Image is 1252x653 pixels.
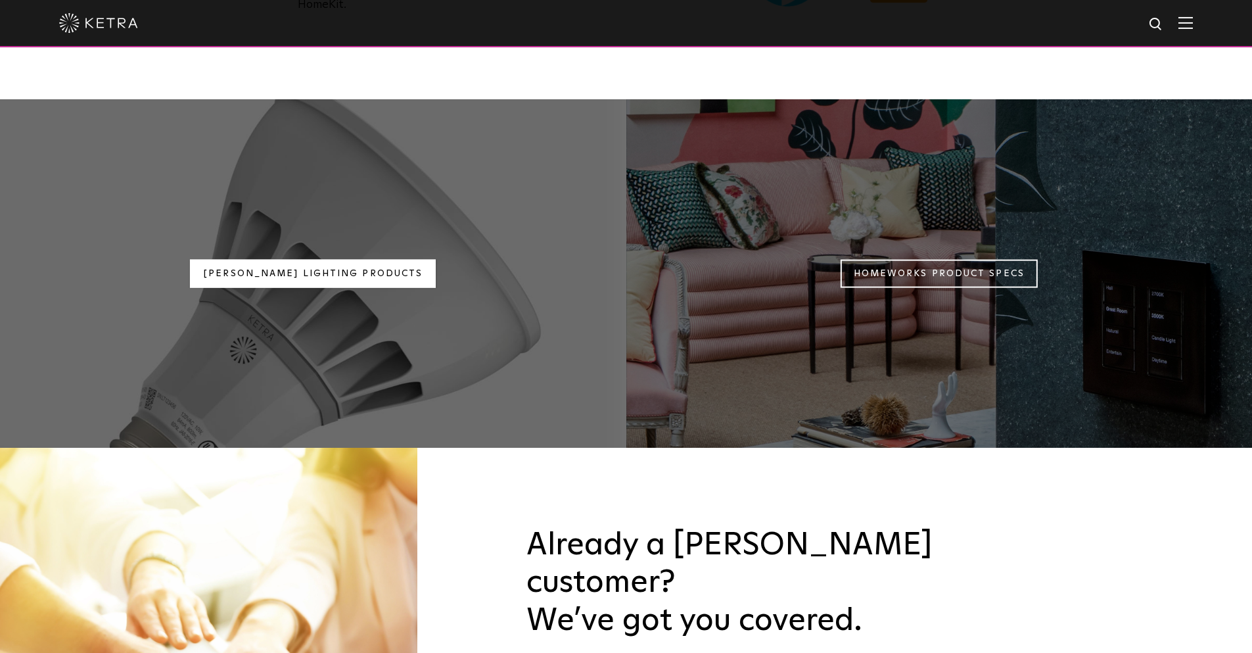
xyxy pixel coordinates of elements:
[841,260,1038,288] a: Homeworks Product Specs
[1148,16,1165,33] img: search icon
[1178,16,1193,29] img: Hamburger%20Nav.svg
[190,260,436,288] a: [PERSON_NAME] Lighting Products
[59,13,138,33] img: ketra-logo-2019-white
[526,527,945,641] h3: Already a [PERSON_NAME] customer? We’ve got you covered.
